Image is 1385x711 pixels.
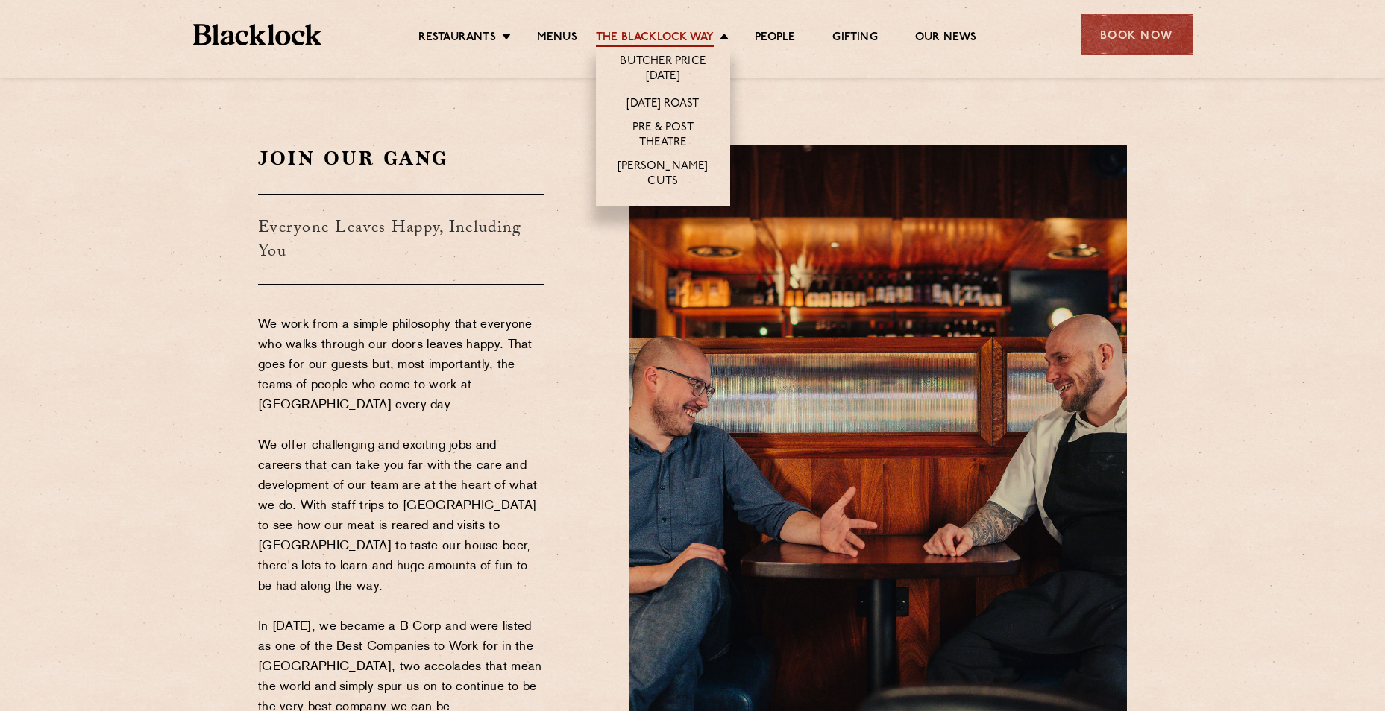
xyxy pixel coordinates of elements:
[611,54,715,86] a: Butcher Price [DATE]
[258,194,544,285] h3: Everyone Leaves Happy, Including You
[832,31,877,47] a: Gifting
[258,145,544,171] h2: Join Our Gang
[626,97,699,113] a: [DATE] Roast
[1081,14,1193,55] div: Book Now
[537,31,577,47] a: Menus
[193,24,322,45] img: BL_Textured_Logo-footer-cropped.svg
[915,31,977,47] a: Our News
[755,31,795,47] a: People
[418,31,496,47] a: Restaurants
[596,31,714,47] a: The Blacklock Way
[611,121,715,152] a: Pre & Post Theatre
[611,159,715,191] a: [PERSON_NAME] Cuts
